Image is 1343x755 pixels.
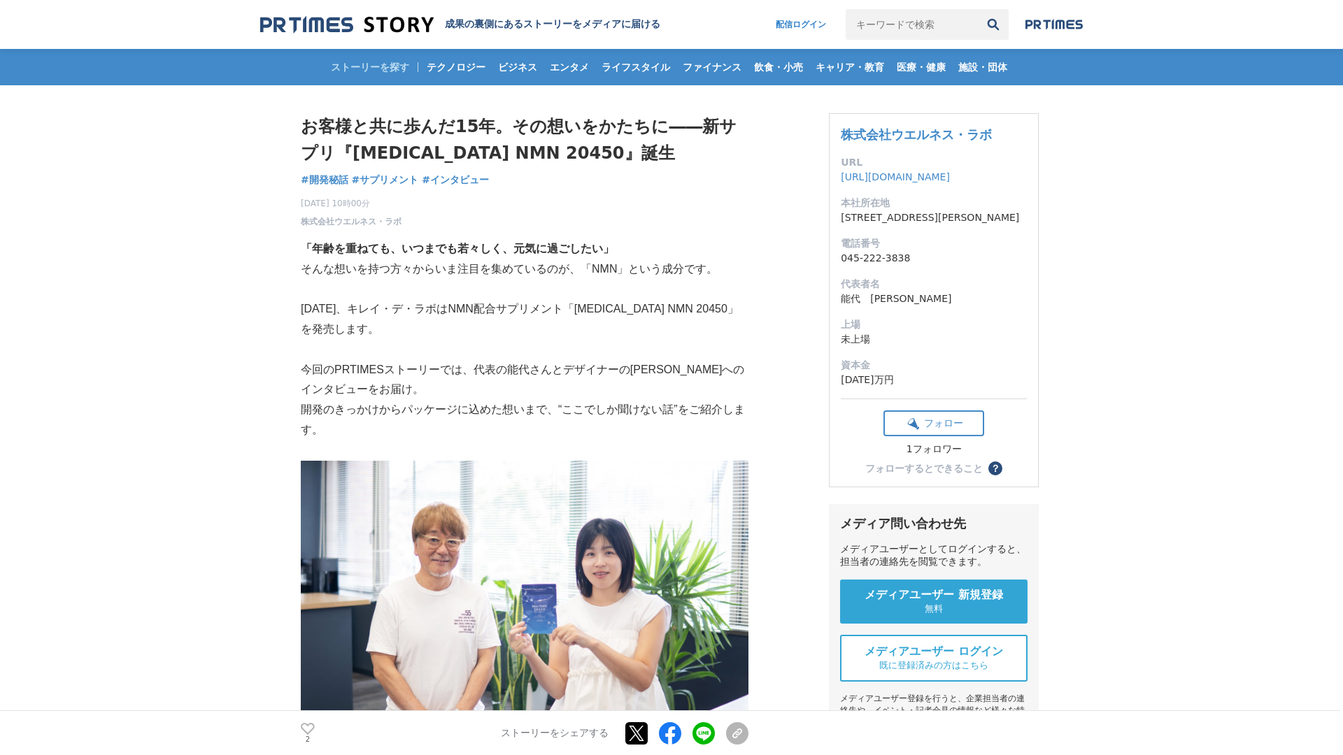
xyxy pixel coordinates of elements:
[596,49,676,85] a: ライフスタイル
[301,360,748,401] p: 今回のPRTIMESストーリーでは、代表の能代さんとデザイナーの[PERSON_NAME]へのインタビューをお届け。
[492,49,543,85] a: ビジネス
[953,49,1013,85] a: 施設・団体
[301,736,315,743] p: 2
[841,127,992,142] a: 株式会社ウエルネス・ラボ
[841,210,1027,225] dd: [STREET_ADDRESS][PERSON_NAME]
[301,173,348,186] span: #開発秘話
[841,171,950,182] a: [URL][DOMAIN_NAME]
[846,9,978,40] input: キーワードで検索
[677,61,747,73] span: ファイナンス
[810,61,890,73] span: キャリア・教育
[260,15,660,34] a: 成果の裏側にあるストーリーをメディアに届ける 成果の裏側にあるストーリーをメディアに届ける
[841,196,1027,210] dt: 本社所在地
[677,49,747,85] a: ファイナンス
[988,461,1002,475] button: ？
[352,173,419,187] a: #サプリメント
[990,463,1000,473] span: ？
[841,251,1027,266] dd: 045-222-3838
[841,277,1027,292] dt: 代表者名
[301,215,402,228] a: 株式会社ウエルネス・ラボ
[501,727,609,740] p: ストーリーをシェアする
[544,49,595,85] a: エンタメ
[301,197,402,210] span: [DATE] 10時00分
[841,373,1027,387] dd: [DATE]万円
[352,173,419,186] span: #サプリメント
[492,61,543,73] span: ビジネス
[841,358,1027,373] dt: 資本金
[301,173,348,187] a: #開発秘話
[840,580,1028,624] a: メディアユーザー 新規登録 無料
[301,400,748,440] p: 開発のきっかけからパッケージに込めた想いまで、“ここでしか聞けない話”をご紹介します。
[865,463,983,473] div: フォローするとできること
[840,515,1028,532] div: メディア問い合わせ先
[891,49,951,85] a: 医療・健康
[841,332,1027,347] dd: 未上場
[301,299,748,340] p: [DATE]、キレイ・デ・ラボはNMN配合サプリメント「[MEDICAL_DATA] NMN 20450」を発売します。
[883,443,984,456] div: 1フォロワー
[841,155,1027,170] dt: URL
[978,9,1009,40] button: 検索
[1025,19,1083,30] img: prtimes
[544,61,595,73] span: エンタメ
[748,61,809,73] span: 飲食・小売
[445,18,660,31] h2: 成果の裏側にあるストーリーをメディアに届ける
[925,603,943,615] span: 無料
[301,259,748,280] p: そんな想いを持つ方々からいま注目を集めているのが、「NMN」という成分です。
[748,49,809,85] a: 飲食・小売
[865,588,1003,603] span: メディアユーザー 新規登録
[260,15,434,34] img: 成果の裏側にあるストーリーをメディアに届ける
[840,693,1028,752] div: メディアユーザー登録を行うと、企業担当者の連絡先や、イベント・記者会見の情報など様々な特記情報を閲覧できます。 ※内容はストーリー・プレスリリースにより異なります。
[841,292,1027,306] dd: 能代 [PERSON_NAME]
[301,243,614,254] strong: 「年齢を重ねても、いつまでも若々しく、元気に過ごしたい」
[301,113,748,167] h1: お客様と共に歩んだ15年。その想いをかたちに――新サプリ『[MEDICAL_DATA] NMN 20450』誕生
[810,49,890,85] a: キャリア・教育
[840,635,1028,682] a: メディアユーザー ログイン 既に登録済みの方はこちら
[421,61,491,73] span: テクノロジー
[891,61,951,73] span: 医療・健康
[841,236,1027,251] dt: 電話番号
[841,317,1027,332] dt: 上場
[422,173,489,186] span: #インタビュー
[301,461,748,739] img: thumbnail_3f66f0d0-87ae-11f0-8574-d9250a60b42c.jpg
[840,543,1028,568] div: メディアユーザーとしてログインすると、担当者の連絡先を閲覧できます。
[596,61,676,73] span: ライフスタイル
[879,659,988,672] span: 既に登録済みの方はこちら
[762,9,840,40] a: 配信ログイン
[883,410,984,436] button: フォロー
[421,49,491,85] a: テクノロジー
[953,61,1013,73] span: 施設・団体
[865,645,1003,659] span: メディアユーザー ログイン
[422,173,489,187] a: #インタビュー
